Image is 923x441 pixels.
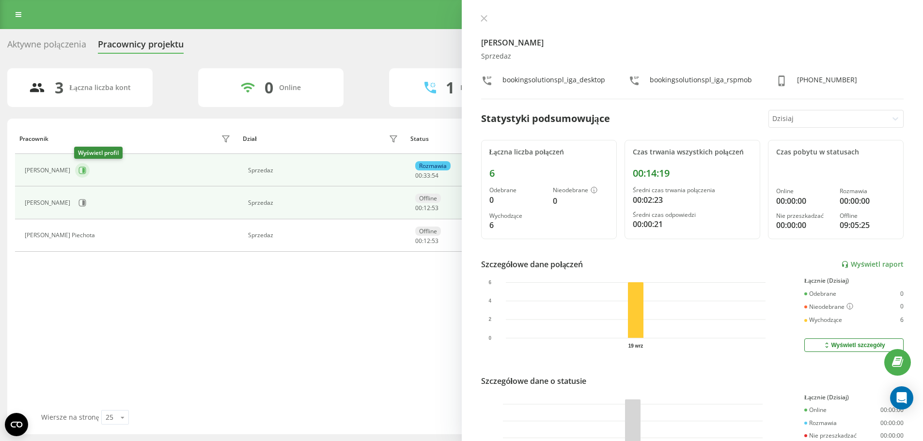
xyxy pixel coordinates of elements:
div: Pracownik [19,136,48,142]
div: bookingsolutionspl_iga_desktop [502,75,605,89]
div: 00:00:00 [880,407,904,413]
span: 00 [415,237,422,245]
div: Wychodzące [804,317,842,323]
div: 00:00:21 [633,218,752,230]
div: 25 [106,412,113,422]
div: Offline [415,194,441,203]
div: Online [804,407,827,413]
div: Wyświetl szczegóły [823,341,885,349]
div: Rozmawiają [460,84,499,92]
div: 00:14:19 [633,167,752,179]
div: Szczegółowe dane połączeń [481,259,583,270]
div: 6 [900,317,904,323]
div: 0 [553,195,609,207]
div: Rozmawia [804,420,837,426]
div: Nieodebrane [553,187,609,195]
div: Nie przeszkadzać [776,213,832,219]
div: 00:00:00 [776,219,832,231]
div: 00:02:23 [633,194,752,206]
div: Online [279,84,301,92]
div: : : [415,205,438,212]
div: 00:00:00 [880,432,904,439]
div: Wychodzące [489,213,545,219]
div: 6 [489,219,545,231]
div: 3 [55,78,63,97]
text: 2 [488,317,491,322]
div: : : [415,172,438,179]
div: Czas trwania wszystkich połączeń [633,148,752,156]
div: Dział [243,136,256,142]
div: 09:05:25 [840,219,895,231]
div: Rozmawia [840,188,895,195]
text: 0 [488,335,491,341]
div: 6 [489,167,609,179]
div: [PERSON_NAME] [25,167,73,174]
button: Wyświetl szczegóły [804,338,904,352]
div: 00:00:00 [840,195,895,207]
div: Online [776,188,832,195]
div: Sprzedaz [248,199,401,206]
button: Open CMP widget [5,413,28,436]
div: Sprzedaz [481,52,904,61]
div: Offline [415,227,441,236]
div: Nie przeszkadzać [804,432,857,439]
span: 00 [415,171,422,180]
h4: [PERSON_NAME] [481,37,904,48]
div: Czas pobytu w statusach [776,148,895,156]
div: Open Intercom Messenger [890,386,913,410]
div: Łączna liczba kont [69,84,130,92]
div: Łącznie (Dzisiaj) [804,394,904,401]
div: Wyświetl profil [74,147,123,159]
span: 53 [432,204,438,212]
div: : : [415,238,438,244]
span: 33 [423,171,430,180]
div: 0 [900,290,904,297]
div: 1 [446,78,454,97]
div: Offline [840,213,895,219]
div: Odebrane [489,187,545,194]
div: Sprzedaz [248,232,401,239]
div: [PERSON_NAME] [25,199,73,206]
div: Statystyki podsumowujące [481,111,610,126]
div: Rozmawia [415,161,451,170]
div: 0 [265,78,273,97]
span: 00 [415,204,422,212]
div: Szczegółowe dane o statusie [481,375,586,387]
div: Średni czas odpowiedzi [633,212,752,218]
span: 53 [432,237,438,245]
text: 6 [488,280,491,285]
span: 54 [432,171,438,180]
span: 12 [423,237,430,245]
span: Wiersze na stronę [41,412,99,422]
div: 00:00:00 [776,195,832,207]
div: [PHONE_NUMBER] [797,75,857,89]
text: 4 [488,298,491,304]
div: Nieodebrane [804,303,853,311]
a: Wyświetl raport [841,260,904,269]
text: 19 wrz [628,343,643,349]
div: Łączna liczba połączeń [489,148,609,156]
div: Średni czas trwania połączenia [633,187,752,194]
div: Aktywne połączenia [7,39,86,54]
div: 00:00:00 [880,420,904,426]
div: Sprzedaz [248,167,401,174]
div: 0 [489,194,545,206]
div: bookingsolutionspl_iga_rspmob [650,75,752,89]
div: [PERSON_NAME] Piechota [25,232,97,239]
div: Pracownicy projektu [98,39,184,54]
div: 0 [900,303,904,311]
div: Łącznie (Dzisiaj) [804,277,904,284]
div: Status [410,136,429,142]
div: Odebrane [804,290,836,297]
span: 12 [423,204,430,212]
